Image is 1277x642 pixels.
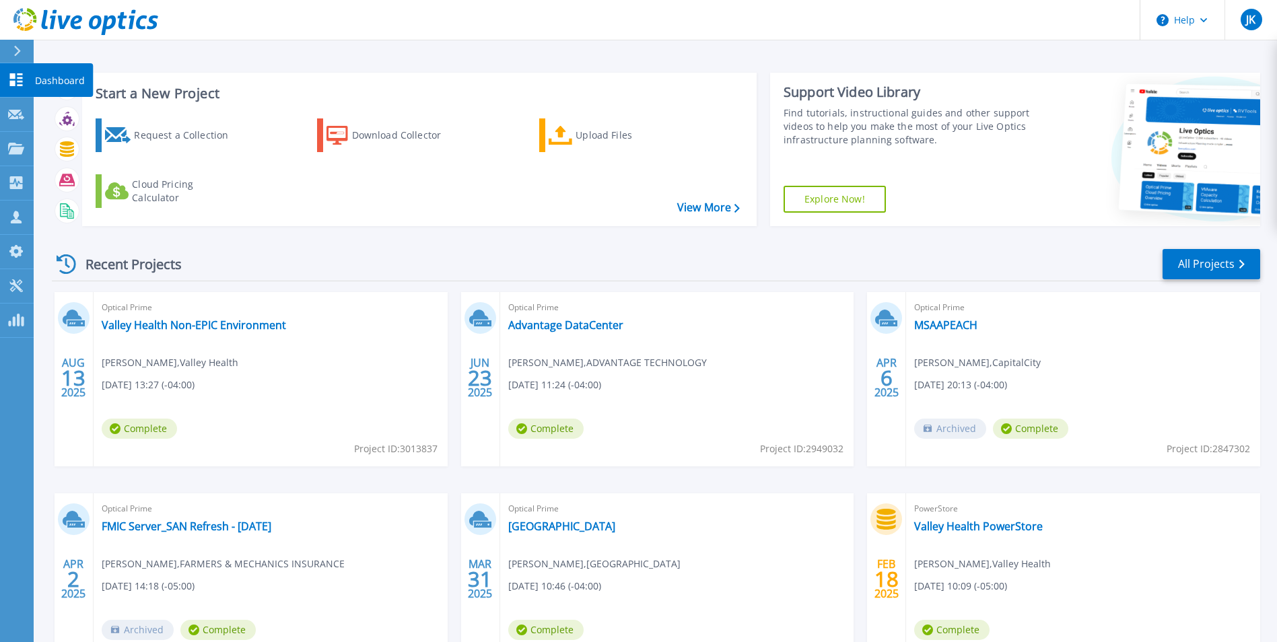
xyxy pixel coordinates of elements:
[61,555,86,604] div: APR 2025
[96,174,246,208] a: Cloud Pricing Calculator
[102,557,345,571] span: [PERSON_NAME] , FARMERS & MECHANICS INSURANCE
[132,178,240,205] div: Cloud Pricing Calculator
[539,118,689,152] a: Upload Files
[102,579,195,594] span: [DATE] 14:18 (-05:00)
[317,118,467,152] a: Download Collector
[760,441,843,456] span: Project ID: 2949032
[914,520,1043,533] a: Valley Health PowerStore
[508,419,584,439] span: Complete
[468,573,492,585] span: 31
[96,86,739,101] h3: Start a New Project
[96,118,246,152] a: Request a Collection
[508,520,615,533] a: [GEOGRAPHIC_DATA]
[914,318,977,332] a: MSAAPEACH
[914,378,1007,392] span: [DATE] 20:13 (-04:00)
[914,419,986,439] span: Archived
[1167,441,1250,456] span: Project ID: 2847302
[102,300,440,315] span: Optical Prime
[67,573,79,585] span: 2
[508,579,601,594] span: [DATE] 10:46 (-04:00)
[508,378,601,392] span: [DATE] 11:24 (-04:00)
[508,557,681,571] span: [PERSON_NAME] , [GEOGRAPHIC_DATA]
[914,620,990,640] span: Complete
[914,579,1007,594] span: [DATE] 10:09 (-05:00)
[352,122,460,149] div: Download Collector
[993,419,1068,439] span: Complete
[102,318,286,332] a: Valley Health Non-EPIC Environment
[914,355,1041,370] span: [PERSON_NAME] , CapitalCity
[61,353,86,402] div: AUG 2025
[508,318,623,332] a: Advantage DataCenter
[914,300,1252,315] span: Optical Prime
[180,620,256,640] span: Complete
[914,501,1252,516] span: PowerStore
[35,63,85,98] p: Dashboard
[874,555,899,604] div: FEB 2025
[467,555,493,604] div: MAR 2025
[468,372,492,384] span: 23
[52,248,200,281] div: Recent Projects
[784,186,886,213] a: Explore Now!
[677,201,740,214] a: View More
[1163,249,1260,279] a: All Projects
[102,378,195,392] span: [DATE] 13:27 (-04:00)
[576,122,683,149] div: Upload Files
[467,353,493,402] div: JUN 2025
[881,372,893,384] span: 6
[508,620,584,640] span: Complete
[102,419,177,439] span: Complete
[508,355,707,370] span: [PERSON_NAME] , ADVANTAGE TECHNOLOGY
[354,441,438,456] span: Project ID: 3013837
[134,122,242,149] div: Request a Collection
[874,573,899,585] span: 18
[61,372,85,384] span: 13
[102,355,238,370] span: [PERSON_NAME] , Valley Health
[784,106,1033,147] div: Find tutorials, instructional guides and other support videos to help you make the most of your L...
[1246,14,1255,25] span: JK
[784,83,1033,101] div: Support Video Library
[508,300,846,315] span: Optical Prime
[874,353,899,402] div: APR 2025
[102,520,271,533] a: FMIC Server_SAN Refresh - [DATE]
[914,557,1051,571] span: [PERSON_NAME] , Valley Health
[102,620,174,640] span: Archived
[508,501,846,516] span: Optical Prime
[102,501,440,516] span: Optical Prime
